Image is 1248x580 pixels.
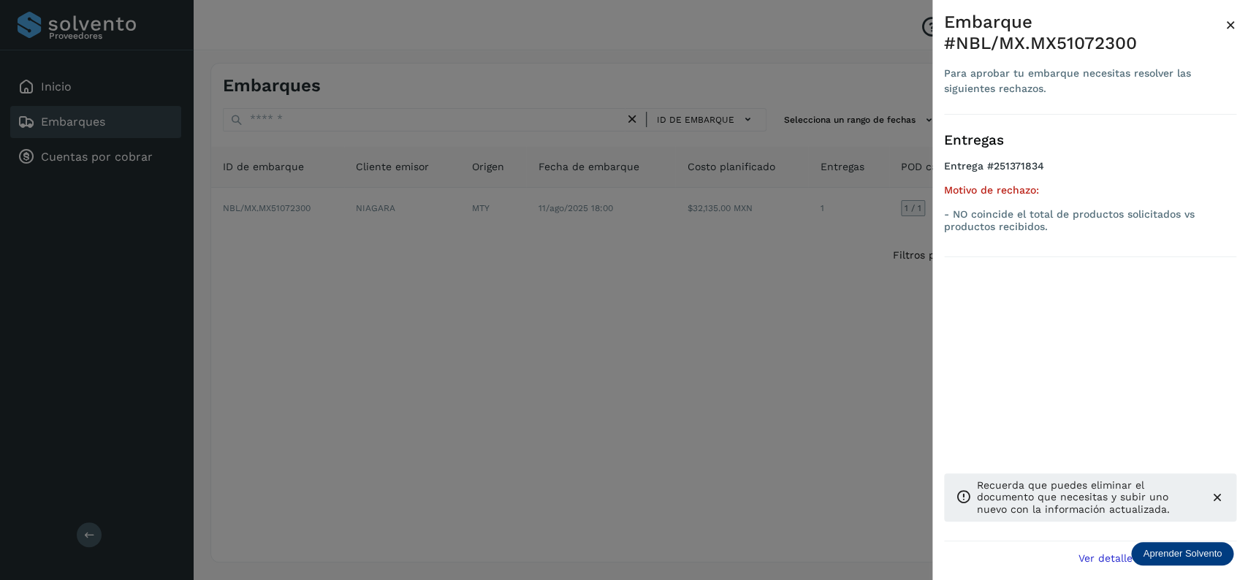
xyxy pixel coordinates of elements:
p: Recuerda que puedes eliminar el documento que necesitas y subir uno nuevo con la información actu... [977,479,1198,516]
div: Para aprobar tu embarque necesitas resolver las siguientes rechazos. [944,66,1225,96]
h5: Motivo de rechazo: [944,184,1236,196]
button: Ver detalle de embarque [1070,541,1236,574]
p: - NO coincide el total de productos solicitados vs productos recibidos. [944,208,1236,233]
button: Close [1225,12,1236,38]
div: Embarque #NBL/MX.MX51072300 [944,12,1225,54]
span: Ver detalle de embarque [1078,553,1203,563]
h4: Entrega #251371834 [944,160,1236,184]
span: × [1225,15,1236,35]
p: Aprender Solvento [1143,548,1222,560]
div: Aprender Solvento [1131,542,1233,565]
h3: Entregas [944,132,1236,149]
